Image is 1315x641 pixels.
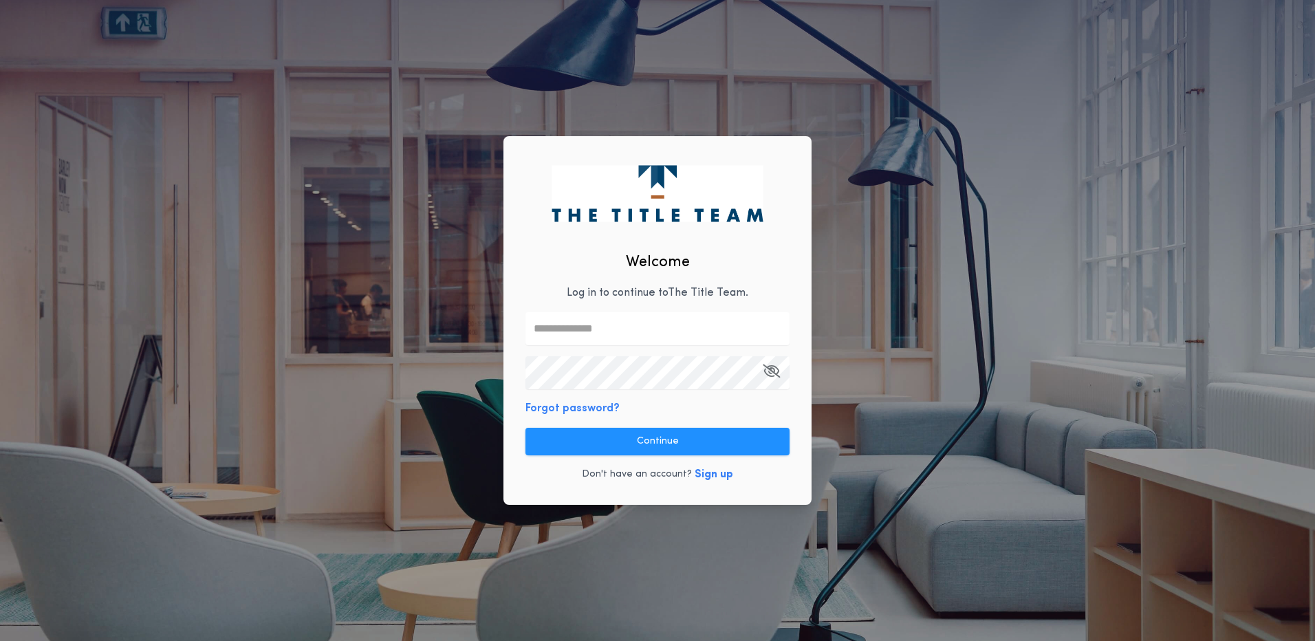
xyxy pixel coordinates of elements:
p: Don't have an account? [582,468,692,481]
h2: Welcome [626,251,690,274]
img: logo [552,165,763,221]
button: Sign up [695,466,733,483]
p: Log in to continue to The Title Team . [567,285,748,301]
button: Continue [525,428,790,455]
button: Forgot password? [525,400,620,417]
